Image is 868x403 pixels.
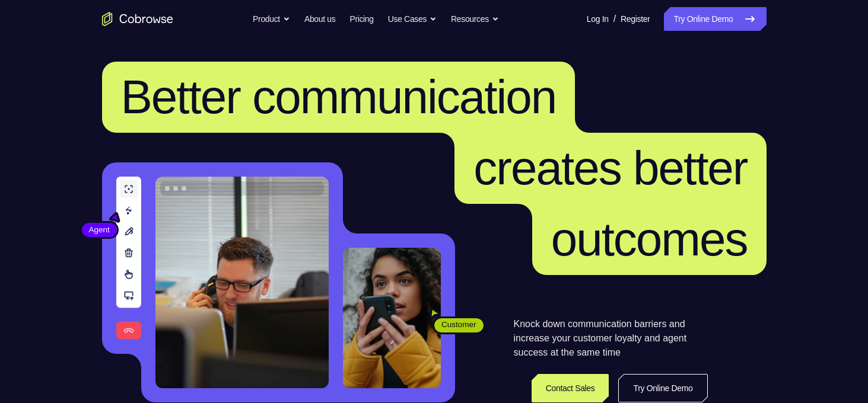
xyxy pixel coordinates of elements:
[618,374,707,402] a: Try Online Demo
[551,213,748,266] span: outcomes
[253,7,290,31] button: Product
[473,142,747,194] span: creates better
[532,374,609,402] a: Contact Sales
[343,248,441,388] img: A customer holding their phone
[621,7,650,31] a: Register
[102,12,173,26] a: Go to the home page
[155,177,329,388] img: A customer support agent talking on the phone
[664,7,766,31] a: Try Online Demo
[121,71,557,123] span: Better communication
[587,7,609,31] a: Log In
[388,7,437,31] button: Use Cases
[451,7,499,31] button: Resources
[304,7,335,31] a: About us
[613,12,616,26] span: /
[349,7,373,31] a: Pricing
[514,317,708,360] p: Knock down communication barriers and increase your customer loyalty and agent success at the sam...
